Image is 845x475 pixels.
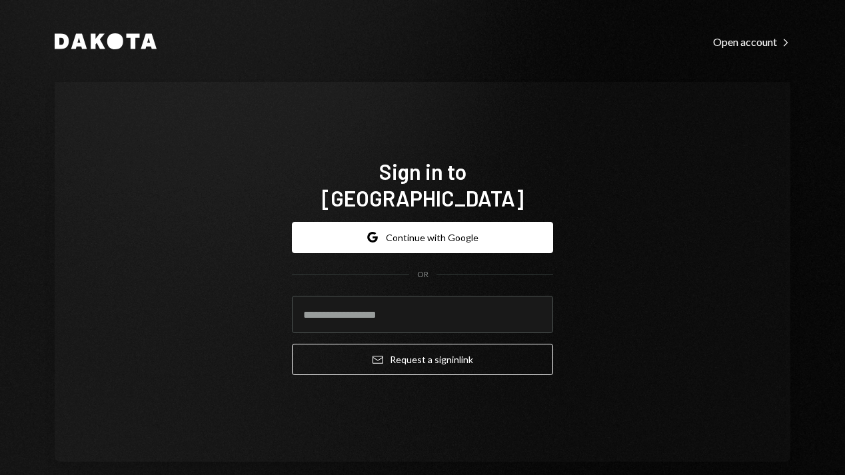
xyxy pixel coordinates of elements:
[417,269,428,280] div: OR
[292,158,553,211] h1: Sign in to [GEOGRAPHIC_DATA]
[713,34,790,49] a: Open account
[713,35,790,49] div: Open account
[292,344,553,375] button: Request a signinlink
[292,222,553,253] button: Continue with Google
